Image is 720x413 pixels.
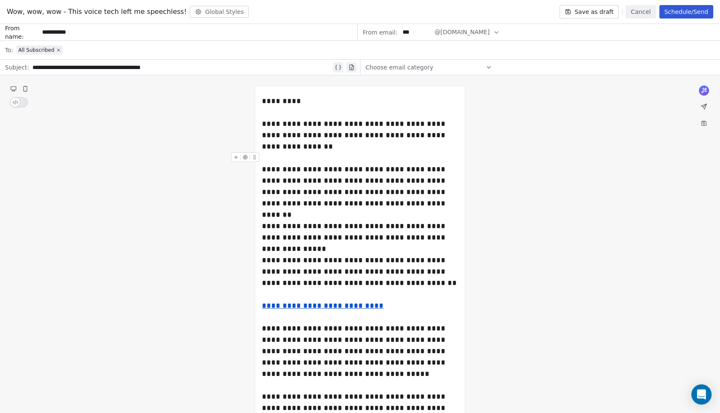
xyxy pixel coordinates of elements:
span: Wow, wow, wow - This voice tech left me speechless! [7,7,187,17]
span: All Subscribed [18,47,54,53]
button: Cancel [626,5,656,19]
button: Schedule/Send [659,5,713,19]
span: From email: [363,28,397,37]
span: Subject: [5,63,29,74]
button: Global Styles [190,6,249,18]
span: Choose email category [365,63,433,72]
span: @[DOMAIN_NAME] [435,28,490,37]
button: Save as draft [560,5,619,19]
span: To: [5,46,13,54]
div: Open Intercom Messenger [691,384,712,405]
span: From name: [5,24,39,41]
